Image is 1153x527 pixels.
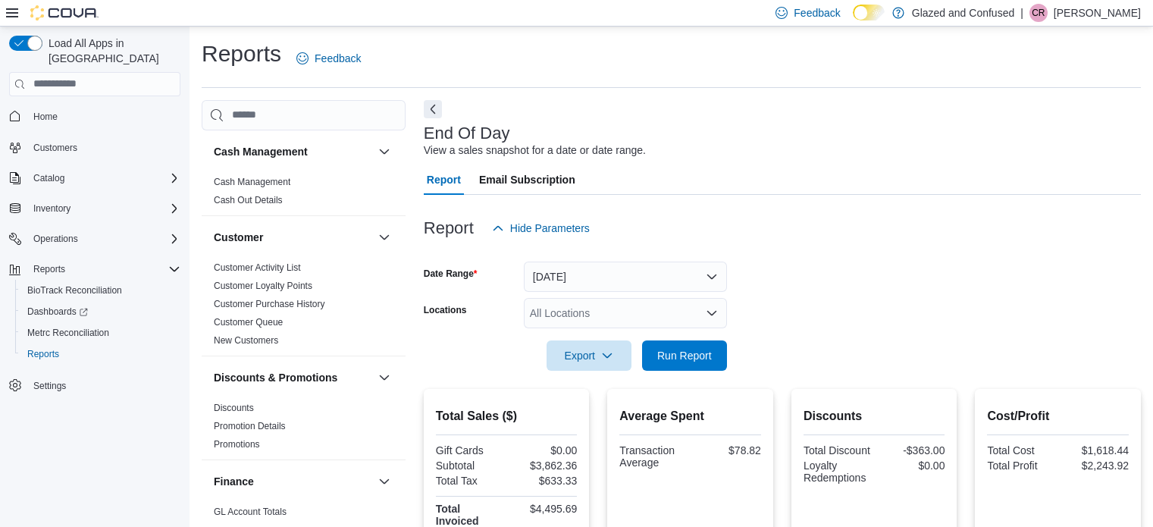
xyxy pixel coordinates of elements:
[27,230,180,248] span: Operations
[214,438,260,450] span: Promotions
[214,370,372,385] button: Discounts & Promotions
[33,142,77,154] span: Customers
[315,51,361,66] span: Feedback
[33,111,58,123] span: Home
[509,503,577,515] div: $4,495.69
[21,324,115,342] a: Metrc Reconciliation
[33,202,70,215] span: Inventory
[804,444,871,456] div: Total Discount
[424,100,442,118] button: Next
[3,198,186,219] button: Inventory
[202,259,406,356] div: Customer
[509,460,577,472] div: $3,862.36
[424,304,467,316] label: Locations
[27,284,122,296] span: BioTrack Reconciliation
[21,345,65,363] a: Reports
[214,299,325,309] a: Customer Purchase History
[21,303,94,321] a: Dashboards
[3,374,186,396] button: Settings
[27,377,72,395] a: Settings
[436,444,503,456] div: Gift Cards
[214,298,325,310] span: Customer Purchase History
[375,472,393,491] button: Finance
[3,168,186,189] button: Catalog
[214,195,283,205] a: Cash Out Details
[657,348,712,363] span: Run Report
[33,263,65,275] span: Reports
[33,233,78,245] span: Operations
[202,173,406,215] div: Cash Management
[424,219,474,237] h3: Report
[27,327,109,339] span: Metrc Reconciliation
[27,199,77,218] button: Inventory
[21,281,180,300] span: BioTrack Reconciliation
[3,228,186,249] button: Operations
[436,460,503,472] div: Subtotal
[804,460,871,484] div: Loyalty Redemptions
[479,165,575,195] span: Email Subscription
[15,322,186,343] button: Metrc Reconciliation
[987,444,1054,456] div: Total Cost
[912,4,1014,22] p: Glazed and Confused
[804,407,945,425] h2: Discounts
[214,316,283,328] span: Customer Queue
[214,506,287,518] span: GL Account Totals
[424,143,646,158] div: View a sales snapshot for a date or date range.
[15,280,186,301] button: BioTrack Reconciliation
[27,107,180,126] span: Home
[524,262,727,292] button: [DATE]
[214,421,286,431] a: Promotion Details
[214,420,286,432] span: Promotion Details
[424,268,478,280] label: Date Range
[214,280,312,292] span: Customer Loyalty Points
[1032,4,1045,22] span: CR
[27,260,71,278] button: Reports
[510,221,590,236] span: Hide Parameters
[21,303,180,321] span: Dashboards
[214,144,372,159] button: Cash Management
[375,369,393,387] button: Discounts & Promotions
[619,407,761,425] h2: Average Spent
[3,259,186,280] button: Reports
[619,444,687,469] div: Transaction Average
[424,124,510,143] h3: End Of Day
[15,343,186,365] button: Reports
[375,143,393,161] button: Cash Management
[27,169,70,187] button: Catalog
[214,281,312,291] a: Customer Loyalty Points
[214,194,283,206] span: Cash Out Details
[3,136,186,158] button: Customers
[3,105,186,127] button: Home
[290,43,367,74] a: Feedback
[1061,444,1129,456] div: $1,618.44
[33,172,64,184] span: Catalog
[30,5,99,20] img: Cova
[877,460,945,472] div: $0.00
[214,335,278,346] a: New Customers
[214,507,287,517] a: GL Account Totals
[27,169,180,187] span: Catalog
[556,340,622,371] span: Export
[547,340,631,371] button: Export
[1029,4,1048,22] div: Cody Rosenthal
[642,340,727,371] button: Run Report
[27,139,83,157] a: Customers
[214,176,290,188] span: Cash Management
[214,144,308,159] h3: Cash Management
[202,39,281,69] h1: Reports
[436,503,479,527] strong: Total Invoiced
[1061,460,1129,472] div: $2,243.92
[987,407,1129,425] h2: Cost/Profit
[27,230,84,248] button: Operations
[214,439,260,450] a: Promotions
[27,260,180,278] span: Reports
[27,108,64,126] a: Home
[42,36,180,66] span: Load All Apps in [GEOGRAPHIC_DATA]
[27,306,88,318] span: Dashboards
[987,460,1054,472] div: Total Profit
[486,213,596,243] button: Hide Parameters
[214,474,254,489] h3: Finance
[214,317,283,328] a: Customer Queue
[214,177,290,187] a: Cash Management
[202,399,406,460] div: Discounts & Promotions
